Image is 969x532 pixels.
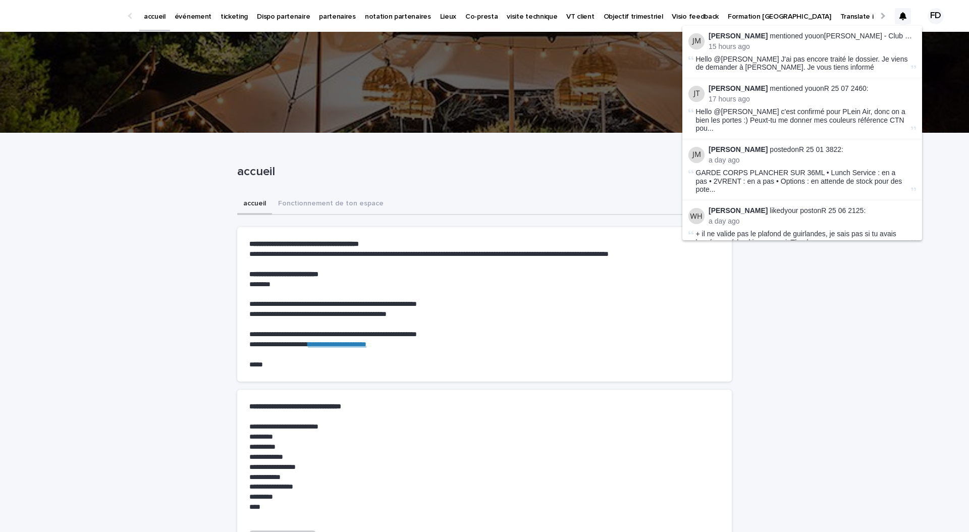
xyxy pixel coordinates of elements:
[709,206,916,215] p: liked your post on R 25 06 2125 :
[709,42,916,51] p: 15 hours ago
[688,33,705,49] img: Julia Majerus
[688,147,705,163] img: Julia Majerus
[696,55,908,72] span: Hello @[PERSON_NAME] J'ai pas encore traité le dossier. Je viens de demander à [PERSON_NAME]. Je ...
[824,84,867,92] a: R 25 07 2460
[709,206,768,215] strong: [PERSON_NAME]
[928,8,944,24] div: FD
[709,145,916,154] p: posted on :
[709,84,916,93] p: mentioned you on :
[696,230,896,246] span: + il ne valide pas le plafond de guirlandes, je sais pas si tu avais lancé un pré-booking ou quoi...
[20,6,118,26] img: Ls34BcGeRexTGTNfXpUC
[709,95,916,103] p: 17 hours ago
[696,169,909,194] span: ⁠GARDE CORPS PLANCHER SUR 36ML •⁠ ⁠Lunch Service : en a pas •⁠ ⁠⁠2VRENT : en a pas •⁠ ⁠⁠Options :...
[799,145,841,153] a: R 25 01 3822
[688,86,705,102] img: Joy Tarade
[688,208,705,224] img: William Hearsey
[709,84,768,92] strong: [PERSON_NAME]
[237,165,728,179] p: accueil
[709,145,768,153] strong: [PERSON_NAME]
[709,32,916,40] p: mentioned you on :
[709,156,916,165] p: a day ago
[709,32,768,40] strong: [PERSON_NAME]
[709,217,916,226] p: a day ago
[237,194,272,215] button: accueil
[696,108,909,133] span: Hello @[PERSON_NAME] c'est confirmé pour PLein Air, donc on a bien les portes :) Peuxt-tu me donn...
[272,194,390,215] button: Fonctionnement de ton espace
